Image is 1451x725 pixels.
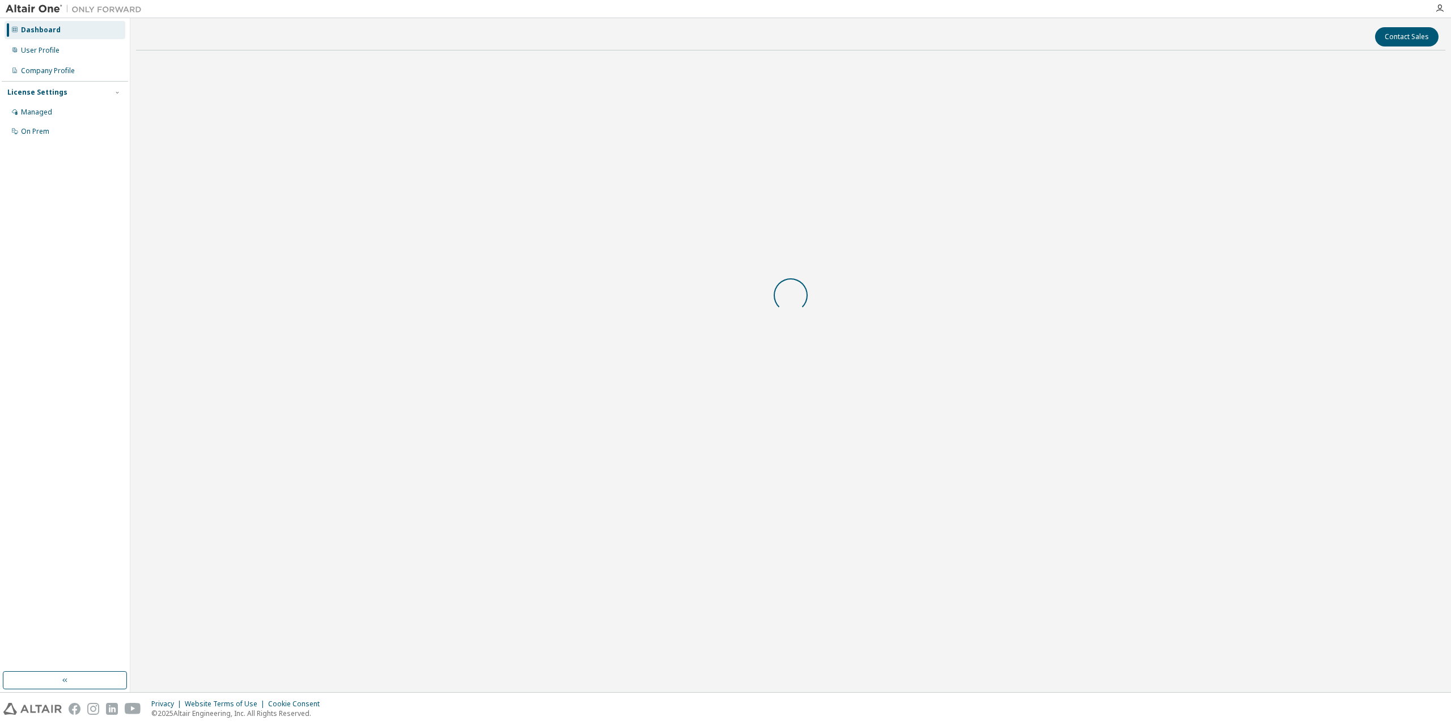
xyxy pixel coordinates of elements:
div: Website Terms of Use [185,699,268,709]
img: instagram.svg [87,703,99,715]
div: Privacy [151,699,185,709]
img: altair_logo.svg [3,703,62,715]
div: Managed [21,108,52,117]
div: On Prem [21,127,49,136]
img: youtube.svg [125,703,141,715]
div: User Profile [21,46,60,55]
p: © 2025 Altair Engineering, Inc. All Rights Reserved. [151,709,326,718]
div: Company Profile [21,66,75,75]
img: Altair One [6,3,147,15]
div: Dashboard [21,26,61,35]
div: License Settings [7,88,67,97]
div: Cookie Consent [268,699,326,709]
button: Contact Sales [1375,27,1439,46]
img: linkedin.svg [106,703,118,715]
img: facebook.svg [69,703,80,715]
